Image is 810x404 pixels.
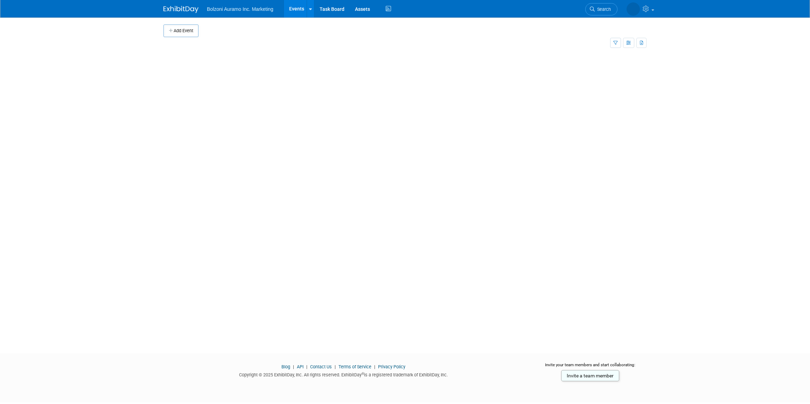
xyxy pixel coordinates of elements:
[561,370,619,381] a: Invite a team member
[163,6,198,13] img: ExhibitDay
[372,364,377,369] span: |
[207,6,273,12] span: Bolzoni Auramo Inc. Marketing
[163,370,523,378] div: Copyright © 2025 ExhibitDay, Inc. All rights reserved. ExhibitDay is a registered trademark of Ex...
[305,364,309,369] span: |
[585,3,617,15] a: Search
[163,24,198,37] button: Add Event
[534,362,647,373] div: Invite your team members and start collaborating:
[291,364,296,369] span: |
[338,364,371,369] a: Terms of Service
[362,372,364,376] sup: ®
[595,7,611,12] span: Search
[281,364,290,369] a: Blog
[378,364,405,369] a: Privacy Policy
[627,2,640,16] img: Casey Coats
[297,364,303,369] a: API
[333,364,337,369] span: |
[310,364,332,369] a: Contact Us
